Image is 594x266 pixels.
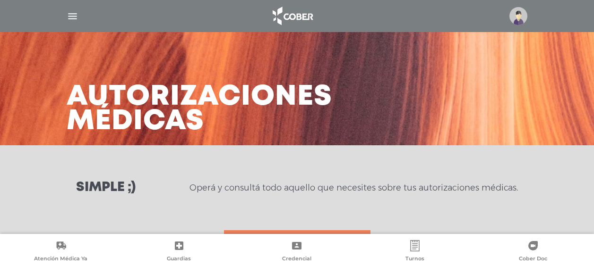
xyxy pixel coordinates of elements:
img: profile-placeholder.svg [509,7,527,25]
p: Operá y consultá todo aquello que necesites sobre tus autorizaciones médicas. [189,182,518,193]
span: Guardias [167,255,191,264]
a: Atención Médica Ya [2,240,120,264]
span: Cober Doc [519,255,547,264]
a: Credencial [238,240,356,264]
h3: Simple ;) [76,181,136,194]
span: Credencial [282,255,311,264]
a: Guardias [120,240,238,264]
a: Turnos [356,240,474,264]
h3: Autorizaciones médicas [67,85,332,134]
span: Turnos [405,255,424,264]
a: Cober Doc [474,240,592,264]
img: logo_cober_home-white.png [267,5,317,27]
img: Cober_menu-lines-white.svg [67,10,78,22]
span: Atención Médica Ya [34,255,87,264]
